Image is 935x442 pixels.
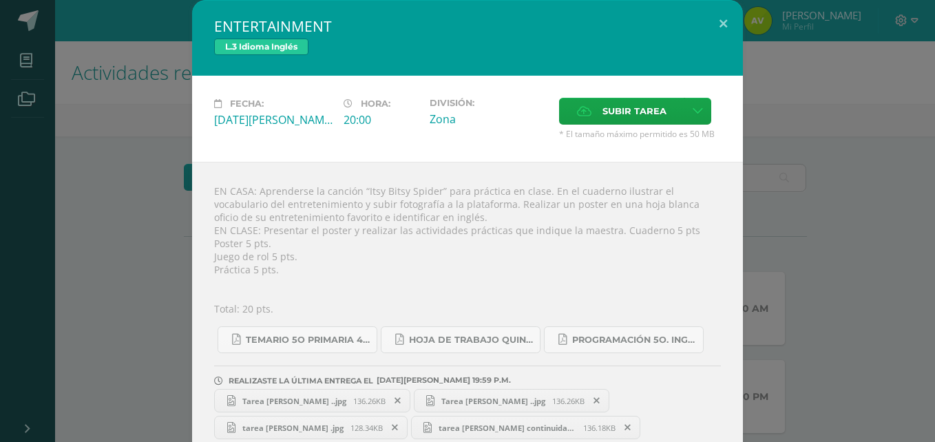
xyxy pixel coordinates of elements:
span: [DATE][PERSON_NAME] 19:59 P.M. [373,380,511,381]
span: tarea [PERSON_NAME] .jpg [235,423,350,433]
span: Fecha: [230,98,264,109]
span: Tarea [PERSON_NAME] ..jpg [235,396,353,406]
a: Tarea [PERSON_NAME] ..jpg 136.26KB [414,389,610,412]
div: Zona [430,112,548,127]
a: Temario 5o primaria 4-2025.pdf [218,326,377,353]
span: Subir tarea [602,98,666,124]
a: Hoja de trabajo QUINTO1.pdf [381,326,540,353]
div: 20:00 [344,112,419,127]
span: Remover entrega [386,393,410,408]
span: tarea [PERSON_NAME] continuidad.jpg [432,423,583,433]
a: Programación 5o. Inglés B.pdf [544,326,704,353]
label: División: [430,98,548,108]
span: 136.26KB [552,396,585,406]
span: Remover entrega [616,420,640,435]
span: Hoja de trabajo QUINTO1.pdf [409,335,533,346]
a: tarea [PERSON_NAME] .jpg 128.34KB [214,416,408,439]
span: 136.18KB [583,423,616,433]
span: 136.26KB [353,396,386,406]
a: tarea [PERSON_NAME] continuidad.jpg 136.18KB [411,416,641,439]
div: [DATE][PERSON_NAME] [214,112,333,127]
span: Programación 5o. Inglés B.pdf [572,335,696,346]
span: 128.34KB [350,423,383,433]
h2: ENTERTAINMENT [214,17,721,36]
span: L.3 Idioma Inglés [214,39,308,55]
span: REALIZASTE LA ÚLTIMA ENTREGA EL [229,376,373,386]
span: * El tamaño máximo permitido es 50 MB [559,128,721,140]
span: Hora: [361,98,390,109]
span: Temario 5o primaria 4-2025.pdf [246,335,370,346]
span: Remover entrega [585,393,609,408]
span: Tarea [PERSON_NAME] ..jpg [434,396,552,406]
a: Tarea [PERSON_NAME] ..jpg 136.26KB [214,389,410,412]
span: Remover entrega [384,420,407,435]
